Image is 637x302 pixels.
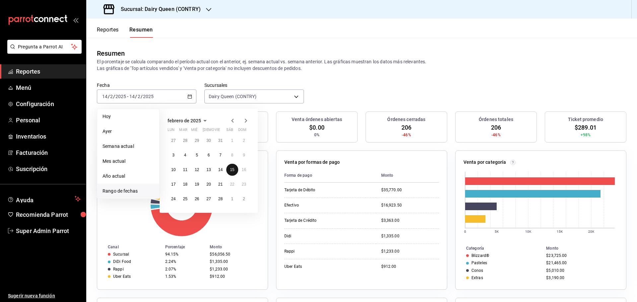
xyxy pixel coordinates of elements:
span: Inventarios [16,132,81,141]
abbr: 28 de enero de 2025 [183,138,187,143]
div: Sucursal [113,252,129,257]
abbr: sábado [226,128,233,135]
div: navigation tabs [97,27,153,38]
div: $1,233.00 [210,267,257,272]
div: 94.15% [165,252,204,257]
a: Pregunta a Parrot AI [5,48,82,55]
span: 206 [401,123,411,132]
button: 16 de febrero de 2025 [238,164,250,176]
input: -- [137,94,141,99]
h3: Sucursal: Dairy Queen (CONTRY) [115,5,201,13]
span: - [127,94,128,99]
text: 10K [525,230,531,233]
button: 12 de febrero de 2025 [191,164,203,176]
p: Venta por categoría [463,159,506,166]
abbr: 30 de enero de 2025 [206,138,211,143]
span: Menú [16,83,81,92]
abbr: jueves [203,128,242,135]
text: 15K [557,230,563,233]
button: 11 de febrero de 2025 [179,164,191,176]
div: $1,335.00 [381,233,439,239]
input: -- [129,94,135,99]
abbr: 19 de febrero de 2025 [195,182,199,187]
abbr: miércoles [191,128,197,135]
span: $0.00 [309,123,324,132]
button: 20 de febrero de 2025 [203,178,214,190]
button: 1 de febrero de 2025 [226,135,238,147]
abbr: 18 de febrero de 2025 [183,182,187,187]
abbr: 25 de febrero de 2025 [183,197,187,201]
abbr: 5 de febrero de 2025 [196,153,198,157]
button: 31 de enero de 2025 [215,135,226,147]
abbr: 28 de febrero de 2025 [218,197,223,201]
span: Suscripción [16,164,81,173]
div: $912.00 [210,274,257,279]
button: open_drawer_menu [73,17,78,23]
button: 23 de febrero de 2025 [238,178,250,190]
abbr: 11 de febrero de 2025 [183,167,187,172]
button: 7 de febrero de 2025 [215,149,226,161]
abbr: 7 de febrero de 2025 [219,153,222,157]
div: $21,465.00 [546,261,615,265]
abbr: domingo [238,128,247,135]
th: Monto [207,243,268,251]
button: 8 de febrero de 2025 [226,149,238,161]
abbr: 14 de febrero de 2025 [218,167,223,172]
abbr: 21 de febrero de 2025 [218,182,223,187]
input: ---- [115,94,126,99]
label: Fecha [97,83,196,88]
span: -46% [491,132,501,138]
button: 27 de febrero de 2025 [203,193,214,205]
div: Tarjeta de Débito [284,187,351,193]
span: Hoy [103,113,154,120]
abbr: martes [179,128,187,135]
span: / [108,94,110,99]
p: El porcentaje se calcula comparando el período actual con el anterior, ej. semana actual vs. sema... [97,58,626,72]
abbr: 27 de enero de 2025 [171,138,176,143]
div: Rappi [113,267,124,272]
abbr: 2 de febrero de 2025 [243,138,245,143]
span: Recomienda Parrot [16,210,81,219]
button: 28 de enero de 2025 [179,135,191,147]
abbr: 2 de marzo de 2025 [243,197,245,201]
span: febrero de 2025 [168,118,201,123]
div: $3,363.00 [381,218,439,223]
button: 27 de enero de 2025 [168,135,179,147]
abbr: 1 de marzo de 2025 [231,197,233,201]
span: Ayuda [16,195,72,203]
abbr: 29 de enero de 2025 [195,138,199,143]
div: Conos [471,268,483,273]
span: -46% [402,132,411,138]
span: Configuración [16,99,81,108]
span: Dairy Queen (CONTRY) [209,93,257,100]
button: 10 de febrero de 2025 [168,164,179,176]
div: Efectivo [284,203,351,208]
button: Reportes [97,27,119,38]
th: Monto [376,168,439,183]
abbr: viernes [215,128,220,135]
span: Año actual [103,173,154,180]
span: Rango de fechas [103,188,154,195]
div: $56,056.50 [210,252,257,257]
div: Didi [284,233,351,239]
div: Uber Eats [284,264,351,270]
button: 18 de febrero de 2025 [179,178,191,190]
button: 5 de febrero de 2025 [191,149,203,161]
div: $1,233.00 [381,249,439,254]
span: Pregunta a Parrot AI [18,43,71,50]
h3: Órdenes cerradas [387,116,425,123]
button: 6 de febrero de 2025 [203,149,214,161]
abbr: 8 de febrero de 2025 [231,153,233,157]
div: Resumen [97,48,125,58]
button: 19 de febrero de 2025 [191,178,203,190]
span: / [113,94,115,99]
span: Super Admin Parrot [16,226,81,235]
span: $289.01 [575,123,597,132]
span: Personal [16,116,81,125]
th: Porcentaje [163,243,207,251]
div: $23,725.00 [546,253,615,258]
button: 29 de enero de 2025 [191,135,203,147]
div: Blizzard® [471,253,489,258]
button: 3 de febrero de 2025 [168,149,179,161]
abbr: 6 de febrero de 2025 [208,153,210,157]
